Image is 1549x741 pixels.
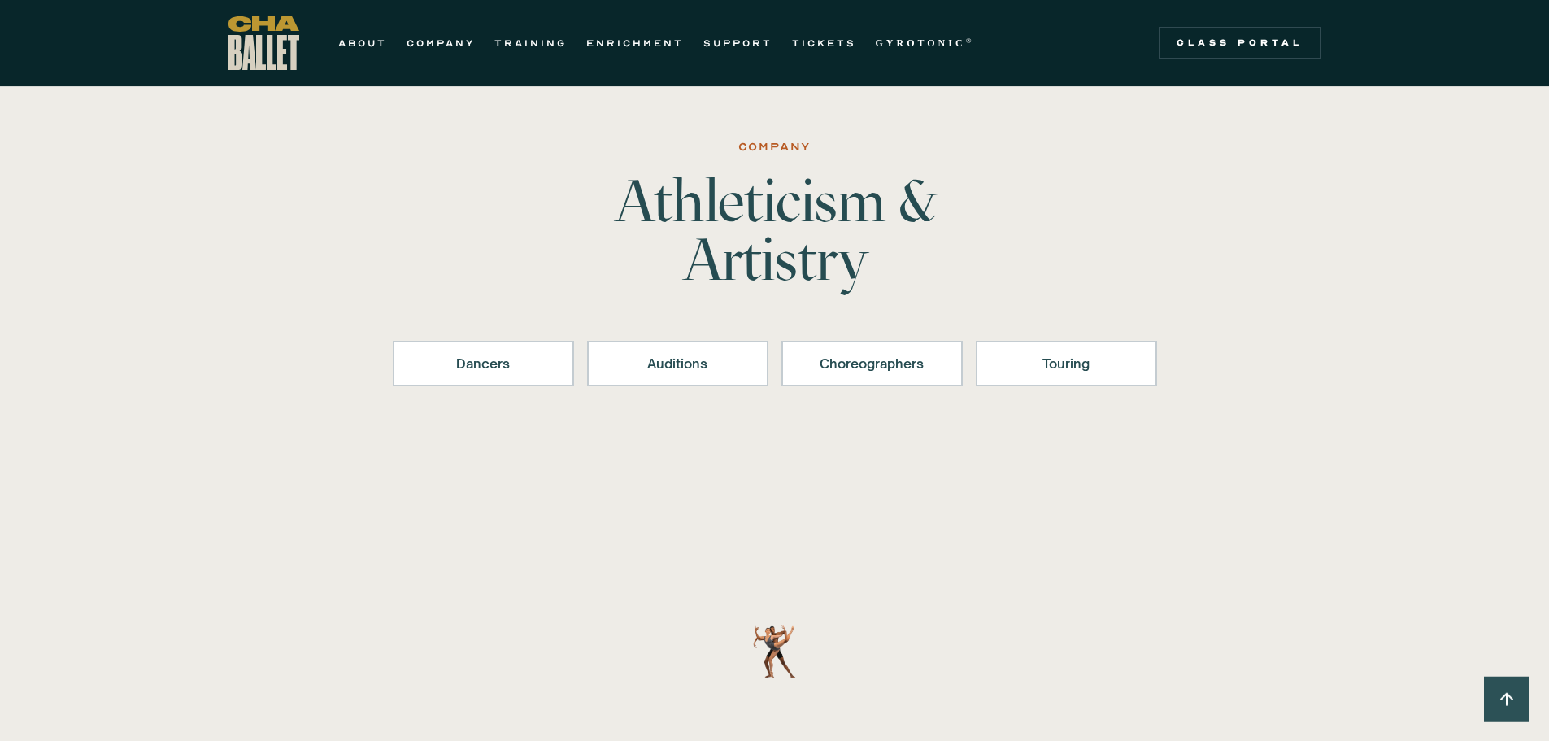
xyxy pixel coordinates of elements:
sup: ® [966,37,975,45]
a: Choreographers [781,341,963,386]
a: TICKETS [792,33,856,53]
a: Touring [976,341,1157,386]
div: Auditions [608,354,747,373]
a: GYROTONIC® [876,33,975,53]
strong: GYROTONIC [876,37,966,49]
a: Dancers [393,341,574,386]
div: Company [738,137,811,157]
a: ABOUT [338,33,387,53]
a: TRAINING [494,33,567,53]
div: Choreographers [803,354,942,373]
a: COMPANY [407,33,475,53]
div: Class Portal [1168,37,1312,50]
h1: Athleticism & Artistry [521,172,1029,289]
a: Auditions [587,341,768,386]
div: Dancers [414,354,553,373]
a: home [228,16,299,70]
a: ENRICHMENT [586,33,684,53]
a: SUPPORT [703,33,772,53]
a: Class Portal [1159,27,1321,59]
div: Touring [997,354,1136,373]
